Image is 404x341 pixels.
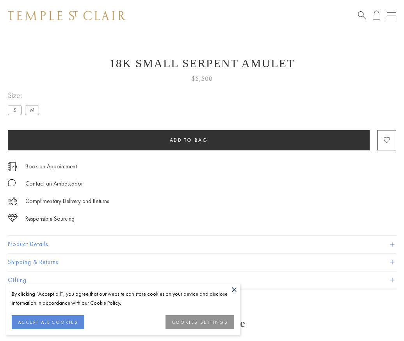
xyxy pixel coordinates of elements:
[192,74,213,84] span: $5,500
[8,130,370,150] button: Add to bag
[8,179,16,187] img: MessageIcon-01_2.svg
[8,236,396,253] button: Product Details
[8,271,396,289] button: Gifting
[25,105,39,115] label: M
[8,89,42,102] span: Size:
[25,179,83,189] div: Contact an Ambassador
[358,11,366,20] a: Search
[12,289,234,307] div: By clicking “Accept all”, you agree that our website can store cookies on your device and disclos...
[373,11,380,20] a: Open Shopping Bag
[8,214,18,222] img: icon_sourcing.svg
[25,162,77,171] a: Book an Appointment
[25,196,109,206] p: Complimentary Delivery and Returns
[8,162,17,171] img: icon_appointment.svg
[25,214,75,224] div: Responsible Sourcing
[8,105,22,115] label: S
[8,196,18,206] img: icon_delivery.svg
[170,137,208,143] span: Add to bag
[387,11,396,20] button: Open navigation
[12,315,84,329] button: ACCEPT ALL COOKIES
[8,57,396,70] h1: 18K Small Serpent Amulet
[8,11,126,20] img: Temple St. Clair
[166,315,234,329] button: COOKIES SETTINGS
[8,254,396,271] button: Shipping & Returns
